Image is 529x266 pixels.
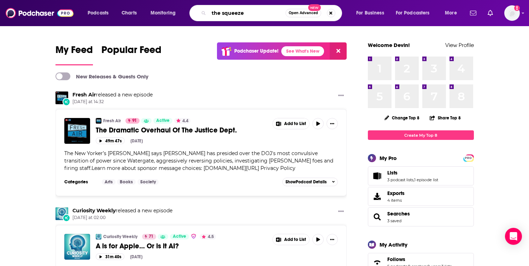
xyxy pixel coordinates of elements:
[380,113,424,122] button: Change Top 8
[96,253,124,260] button: 31m 40s
[467,7,479,19] a: Show notifications dropdown
[351,7,393,19] button: open menu
[387,198,405,203] span: 4 items
[170,234,189,240] a: Active
[387,177,413,182] a: 3 podcast lists
[504,5,520,21] span: Logged in as sschroeder
[380,241,407,248] div: My Activity
[368,130,474,140] a: Create My Top 8
[335,207,347,216] button: Show More Button
[156,117,170,124] span: Active
[387,190,405,196] span: Exports
[191,233,196,239] img: verified Badge
[64,118,90,144] img: The Dramatic Overhaul Of The Justice Dept.
[413,177,414,182] span: ,
[209,7,286,19] input: Search podcasts, credits, & more...
[137,179,159,185] a: Society
[88,8,108,18] span: Podcasts
[284,237,306,242] span: Add to List
[96,242,179,250] span: A is for Apple… Or is it AI?
[72,91,153,98] h3: released a new episode
[387,211,410,217] a: Searches
[149,233,153,240] span: 71
[63,214,70,222] div: New Episode
[63,98,70,106] div: New Episode
[387,256,405,262] span: Follows
[200,234,216,240] button: 4.5
[234,48,278,54] p: Podchaser Update!
[282,178,338,186] button: ShowPodcast Details
[286,179,327,184] span: Show Podcast Details
[273,234,310,245] button: Show More Button
[368,42,410,48] a: Welcome Devin!
[83,7,118,19] button: open menu
[387,218,401,223] a: 3 saved
[370,171,384,181] a: Lists
[55,207,68,220] a: Curiosity Weekly
[64,234,90,260] img: A is for Apple… Or is it AI?
[368,166,474,185] span: Lists
[153,118,172,124] a: Active
[96,118,101,124] img: Fresh Air
[485,7,496,19] a: Show notifications dropdown
[387,170,438,176] a: Lists
[273,118,310,129] button: Show More Button
[327,234,338,245] button: Show More Button
[414,177,438,182] a: 1 episode list
[125,118,140,124] a: 91
[464,155,473,160] a: PRO
[387,170,398,176] span: Lists
[96,234,101,240] a: Curiosity Weekly
[174,118,190,124] button: 4.4
[72,91,96,98] a: Fresh Air
[504,5,520,21] button: Show profile menu
[6,6,74,20] img: Podchaser - Follow, Share and Rate Podcasts
[284,121,306,126] span: Add to List
[72,99,153,105] span: [DATE] at 14:32
[102,179,116,185] a: Arts
[286,9,321,17] button: Open AdvancedNew
[96,242,268,250] a: A is for Apple… Or is it AI?
[55,44,93,65] a: My Feed
[440,7,466,19] button: open menu
[64,179,96,185] h3: Categories
[368,207,474,226] span: Searches
[356,8,384,18] span: For Business
[96,137,125,144] button: 49m 47s
[396,8,430,18] span: For Podcasters
[101,44,161,65] a: Popular Feed
[327,118,338,129] button: Show More Button
[387,256,452,262] a: Follows
[173,233,186,240] span: Active
[96,126,237,135] span: The Dramatic Overhaul Of The Justice Dept.
[391,7,440,19] button: open menu
[146,7,185,19] button: open menu
[505,228,522,245] div: Open Intercom Messenger
[55,72,148,80] a: New Releases & Guests Only
[130,138,143,143] div: [DATE]
[117,179,136,185] a: Books
[370,212,384,222] a: Searches
[370,191,384,201] span: Exports
[72,207,172,214] h3: released a new episode
[132,117,137,124] span: 91
[103,118,121,124] a: Fresh Air
[64,150,333,171] span: The New Yorker’s [PERSON_NAME] says [PERSON_NAME] has presided over the DOJ's most convulsive tra...
[464,155,473,161] span: PRO
[142,234,156,240] a: 71
[281,46,324,56] a: See What's New
[103,234,137,240] a: Curiosity Weekly
[96,126,268,135] a: The Dramatic Overhaul Of The Justice Dept.
[55,91,68,104] a: Fresh Air
[196,5,349,21] div: Search podcasts, credits, & more...
[122,8,137,18] span: Charts
[289,11,318,15] span: Open Advanced
[429,111,461,125] button: Share Top 8
[72,207,116,214] a: Curiosity Weekly
[514,5,520,11] svg: Add a profile image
